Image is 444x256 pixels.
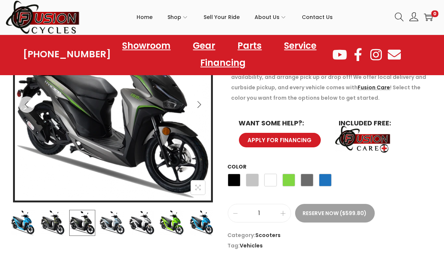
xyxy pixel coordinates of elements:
[248,137,312,143] span: APPLY FOR FINANCING
[228,163,247,170] label: Color
[239,120,324,127] h6: WANT SOME HELP?:
[295,204,375,223] button: Reserve Now ($599.80)
[239,133,321,147] a: APPLY FOR FINANCING
[255,0,287,34] a: About Us
[256,231,281,239] a: Scooters
[39,210,66,236] img: Product image
[159,210,185,236] img: Product image
[137,0,153,34] a: Home
[191,96,207,113] button: Next
[10,210,36,236] img: Product image
[358,84,390,91] a: Fusion Care
[23,49,111,60] a: [PHONE_NUMBER]
[302,8,333,26] span: Contact Us
[230,37,269,54] a: Parts
[99,210,125,236] img: Product image
[19,96,35,113] button: Previous
[137,8,153,26] span: Home
[228,230,435,240] span: Category:
[339,120,424,127] h6: INCLUDED FREE:
[15,8,211,204] img: Product image
[188,210,214,236] img: Product image
[129,210,155,236] img: Product image
[204,0,240,34] a: Sell Your Ride
[302,0,333,34] a: Contact Us
[167,8,181,26] span: Shop
[186,37,223,54] a: Gear
[111,37,332,71] nav: Menu
[115,37,178,54] a: Showroom
[277,37,324,54] a: Service
[424,13,433,22] a: 0
[255,8,280,26] span: About Us
[240,242,263,249] a: Vehicles
[228,208,291,218] input: Product quantity
[69,210,95,236] img: Product image
[204,8,240,26] span: Sell Your Ride
[167,0,189,34] a: Shop
[193,54,253,71] a: Financing
[80,0,389,34] nav: Primary navigation
[228,240,435,251] span: Tag:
